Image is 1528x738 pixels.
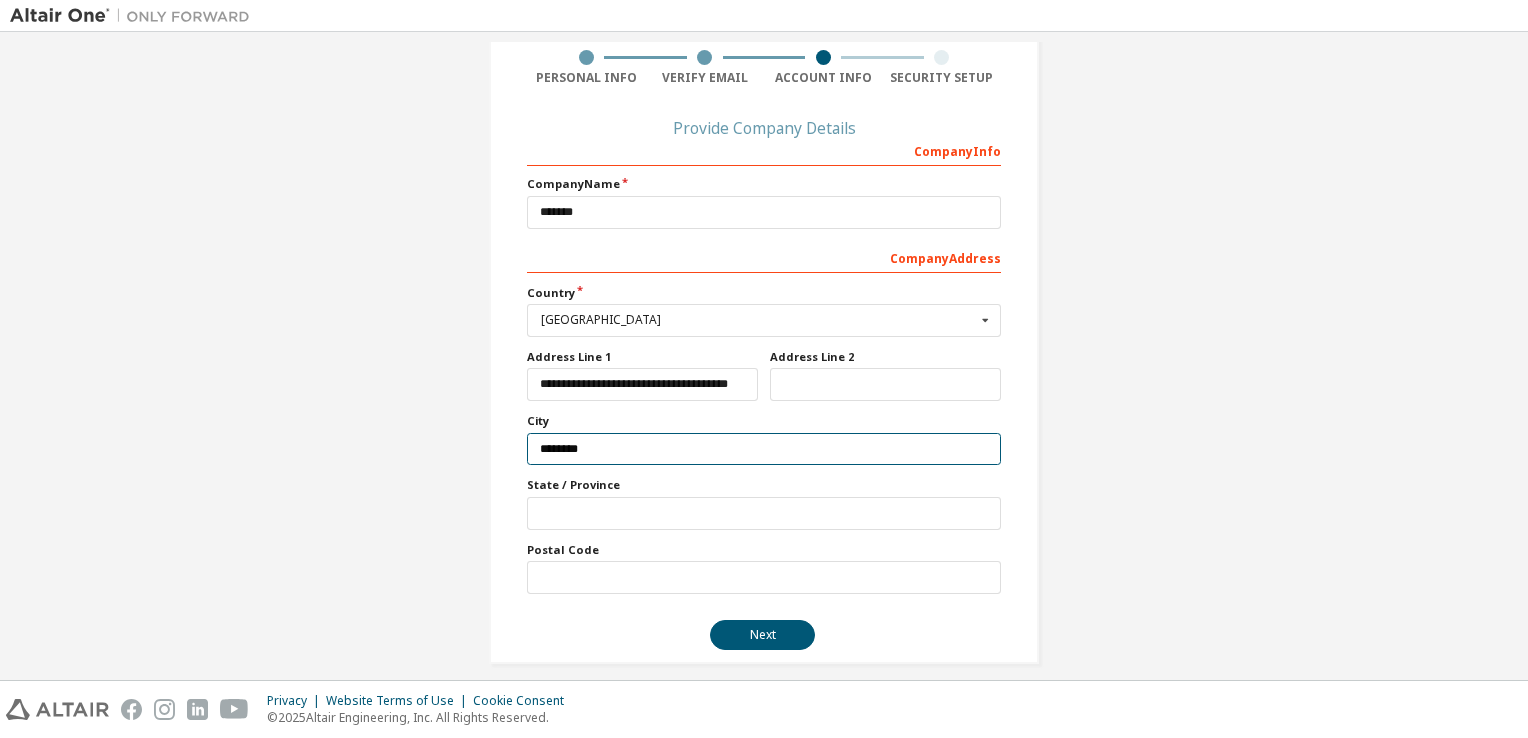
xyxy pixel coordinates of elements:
[10,6,260,26] img: Altair One
[527,134,1001,166] div: Company Info
[527,70,646,86] div: Personal Info
[527,176,1001,192] label: Company Name
[154,699,175,720] img: instagram.svg
[646,70,765,86] div: Verify Email
[267,709,576,726] p: © 2025 Altair Engineering, Inc. All Rights Reserved.
[527,413,1001,429] label: City
[770,349,1001,365] label: Address Line 2
[883,70,1002,86] div: Security Setup
[6,699,109,720] img: altair_logo.svg
[710,620,815,650] button: Next
[220,699,249,720] img: youtube.svg
[121,699,142,720] img: facebook.svg
[527,241,1001,273] div: Company Address
[326,693,473,709] div: Website Terms of Use
[527,349,758,365] label: Address Line 1
[527,477,1001,493] label: State / Province
[473,693,576,709] div: Cookie Consent
[527,542,1001,558] label: Postal Code
[541,314,976,326] div: [GEOGRAPHIC_DATA]
[527,122,1001,134] div: Provide Company Details
[267,693,326,709] div: Privacy
[764,70,883,86] div: Account Info
[527,285,1001,301] label: Country
[187,699,208,720] img: linkedin.svg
